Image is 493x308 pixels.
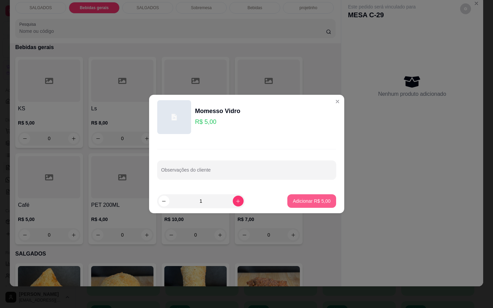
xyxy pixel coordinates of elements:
[293,198,330,204] p: Adicionar R$ 5,00
[332,96,343,107] button: Close
[195,106,241,116] div: Momesso Vidro
[233,196,244,206] button: increase-product-quantity
[161,169,332,176] input: Observações do cliente
[159,196,169,206] button: decrease-product-quantity
[195,117,241,127] p: R$ 5,00
[287,194,336,208] button: Adicionar R$ 5,00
